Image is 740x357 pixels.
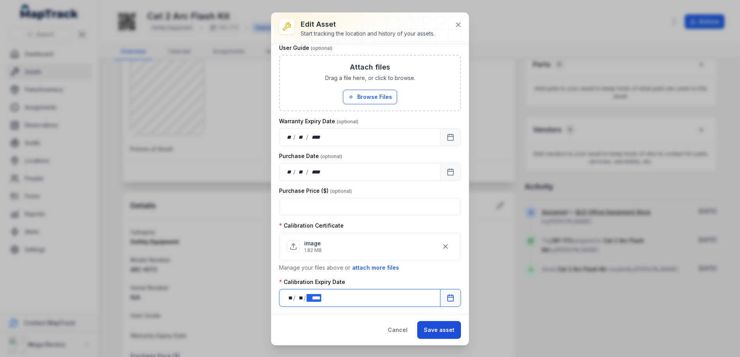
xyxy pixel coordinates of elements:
div: month, [296,168,307,176]
div: day, [286,168,293,176]
div: day, [286,133,293,141]
div: / [304,294,307,302]
span: Drag a file here, or click to browse. [325,74,415,82]
p: Manage your files above or [279,263,461,272]
label: Purchase Date [279,152,342,160]
div: / [306,133,309,141]
button: Calendar [440,163,461,181]
div: / [306,168,309,176]
h3: Edit asset [301,19,435,30]
button: Browse Files [343,90,397,104]
label: Calibration Certificate [279,222,344,229]
div: year, [309,133,323,141]
label: User Guide [279,44,332,52]
div: day, [286,294,293,302]
div: / [293,133,296,141]
div: / [293,294,296,302]
p: image [304,240,322,247]
label: Purchase Price ($) [279,187,352,195]
label: Calibration Expiry Date [279,278,345,286]
div: month, [296,294,304,302]
p: 1.82 MB [304,247,322,253]
button: Cancel [381,321,414,339]
button: Calendar [440,289,461,307]
button: Save asset [417,321,461,339]
div: Start tracking the location and history of your assets. [301,30,435,37]
label: Warranty Expiry Date [279,117,358,125]
button: Calendar [440,128,461,146]
div: year, [309,168,323,176]
button: attach more files [352,263,399,272]
div: month, [296,133,307,141]
h3: Attach files [350,62,390,73]
div: year, [307,294,321,302]
div: / [293,168,296,176]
